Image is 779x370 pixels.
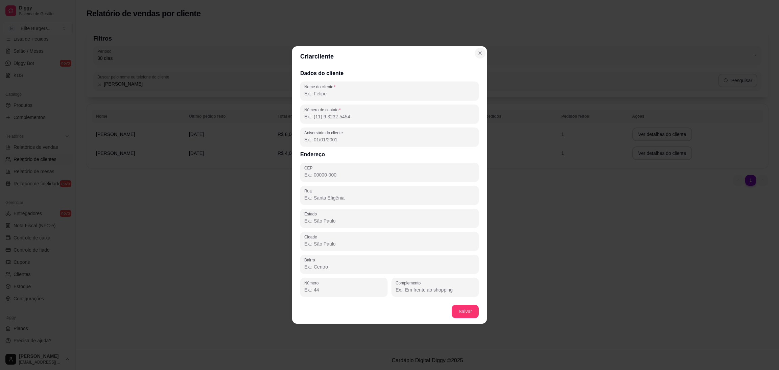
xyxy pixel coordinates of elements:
input: Nome do cliente [304,90,475,97]
h2: Endereço [300,151,479,159]
header: Criar cliente [292,46,487,67]
input: Número de contato [304,113,475,120]
input: Estado [304,217,475,224]
button: Close [475,48,486,59]
label: Bairro [304,257,317,263]
button: Salvar [452,305,479,318]
label: Número [304,280,321,286]
label: Aniversário do cliente [304,130,345,136]
label: Número de contato [304,107,343,113]
label: Rua [304,188,314,194]
input: CEP [304,171,475,178]
input: Cidade [304,240,475,247]
input: Aniversário do cliente [304,136,475,143]
h2: Dados do cliente [300,69,479,77]
label: CEP [304,165,315,171]
input: Número [304,286,383,293]
input: Complemento [396,286,475,293]
label: Nome do cliente [304,84,338,90]
label: Estado [304,211,319,217]
label: Cidade [304,234,320,240]
label: Complemento [396,280,423,286]
input: Rua [304,194,475,201]
input: Bairro [304,263,475,270]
